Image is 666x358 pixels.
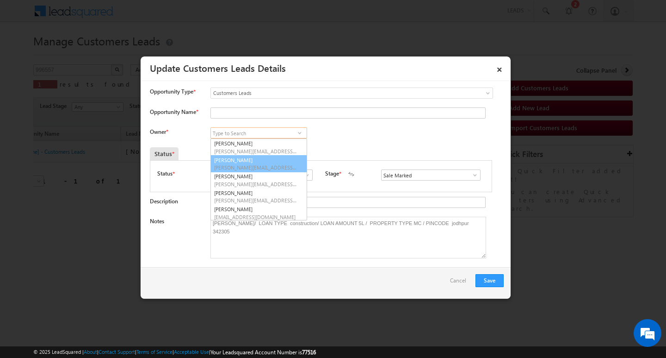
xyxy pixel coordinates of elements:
[99,349,135,355] a: Contact Support
[150,198,178,205] label: Description
[211,188,307,205] a: [PERSON_NAME]
[211,139,307,156] a: [PERSON_NAME]
[214,148,297,155] span: [PERSON_NAME][EMAIL_ADDRESS][DOMAIN_NAME]
[150,61,286,74] a: Update Customers Leads Details
[136,349,173,355] a: Terms of Service
[210,155,307,173] a: [PERSON_NAME]
[381,170,481,181] input: Type to Search
[16,49,39,61] img: d_60004797649_company_0_60004797649
[302,349,316,356] span: 77516
[214,214,297,220] span: [EMAIL_ADDRESS][DOMAIN_NAME]
[475,274,504,287] button: Save
[214,197,297,204] span: [PERSON_NAME][EMAIL_ADDRESS][DOMAIN_NAME]
[210,349,316,356] span: Your Leadsquared Account Number is
[150,88,193,96] span: Opportunity Type
[126,285,168,298] em: Start Chat
[150,147,179,160] div: Status
[157,170,173,178] label: Status
[150,218,164,225] label: Notes
[12,86,169,277] textarea: Type your message and hit 'Enter'
[214,181,297,188] span: [PERSON_NAME][EMAIL_ADDRESS][PERSON_NAME][DOMAIN_NAME]
[294,128,305,138] a: Show All Items
[467,170,478,180] a: Show All Items
[211,172,307,188] a: [PERSON_NAME]
[211,205,307,221] a: [PERSON_NAME]
[33,348,316,357] span: © 2025 LeadSquared | | | | |
[152,5,174,27] div: Minimize live chat window
[210,127,307,138] input: Type to Search
[84,349,97,355] a: About
[150,108,198,115] label: Opportunity Name
[325,170,339,178] label: Stage
[210,88,493,99] a: Customers Leads
[492,60,507,76] a: ×
[211,89,455,97] span: Customers Leads
[214,164,297,171] span: [PERSON_NAME][EMAIL_ADDRESS][PERSON_NAME][DOMAIN_NAME]
[450,274,471,292] a: Cancel
[48,49,155,61] div: Chat with us now
[174,349,209,355] a: Acceptable Use
[150,128,168,135] label: Owner
[299,170,310,180] a: Show All Items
